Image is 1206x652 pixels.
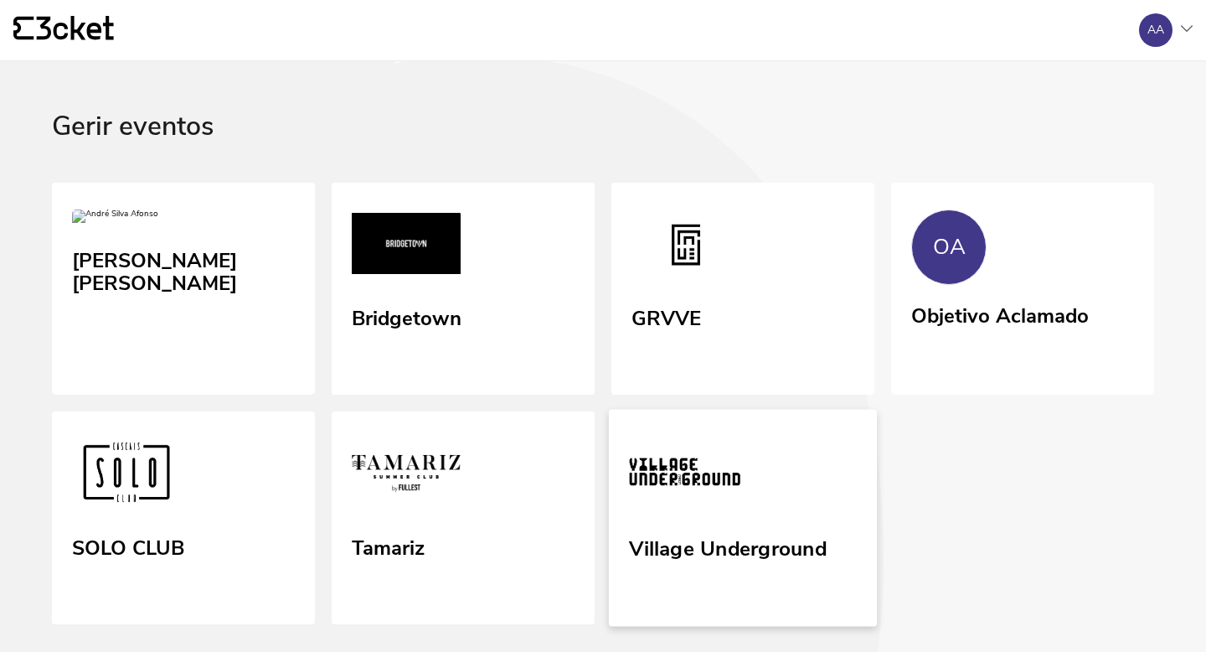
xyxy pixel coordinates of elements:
img: Tamariz [352,438,461,514]
a: Tamariz Tamariz [332,411,595,624]
a: {' '} [13,16,114,44]
img: Village Underground [629,437,740,514]
a: Bridgetown Bridgetown [332,183,595,396]
div: OA [933,235,966,260]
img: Bridgetown [352,210,461,285]
div: [PERSON_NAME] [PERSON_NAME] [72,243,295,296]
img: GRVVE [631,210,740,285]
div: AA [1147,23,1164,37]
a: Village Underground Village Underground [609,410,877,627]
div: Objetivo Aclamado [911,298,1089,329]
div: Village Underground [629,530,827,561]
a: GRVVE GRVVE [611,183,874,396]
div: Tamariz [352,530,425,561]
img: André Silva Afonso [72,210,158,230]
div: SOLO CLUB [72,530,184,561]
div: Bridgetown [352,301,461,331]
a: SOLO CLUB SOLO CLUB [52,411,315,624]
a: OA Objetivo Aclamado [891,183,1154,392]
div: GRVVE [631,301,701,331]
img: SOLO CLUB [72,438,181,514]
a: André Silva Afonso [PERSON_NAME] [PERSON_NAME] [52,183,315,337]
g: {' '} [13,17,33,40]
div: Gerir eventos [52,111,1154,183]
